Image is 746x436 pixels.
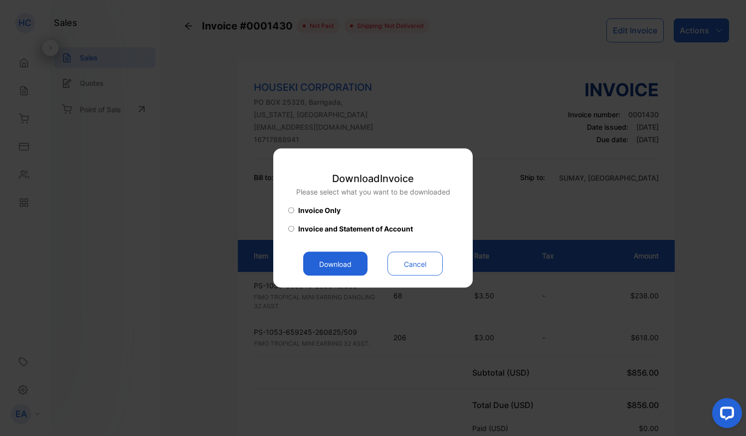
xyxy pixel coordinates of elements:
button: Cancel [387,252,443,276]
p: Download Invoice [296,171,450,186]
span: Invoice Only [298,205,341,216]
p: Please select what you want to be downloaded [296,187,450,197]
iframe: LiveChat chat widget [704,394,746,436]
button: Download [303,252,368,276]
span: Invoice and Statement of Account [298,223,413,234]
